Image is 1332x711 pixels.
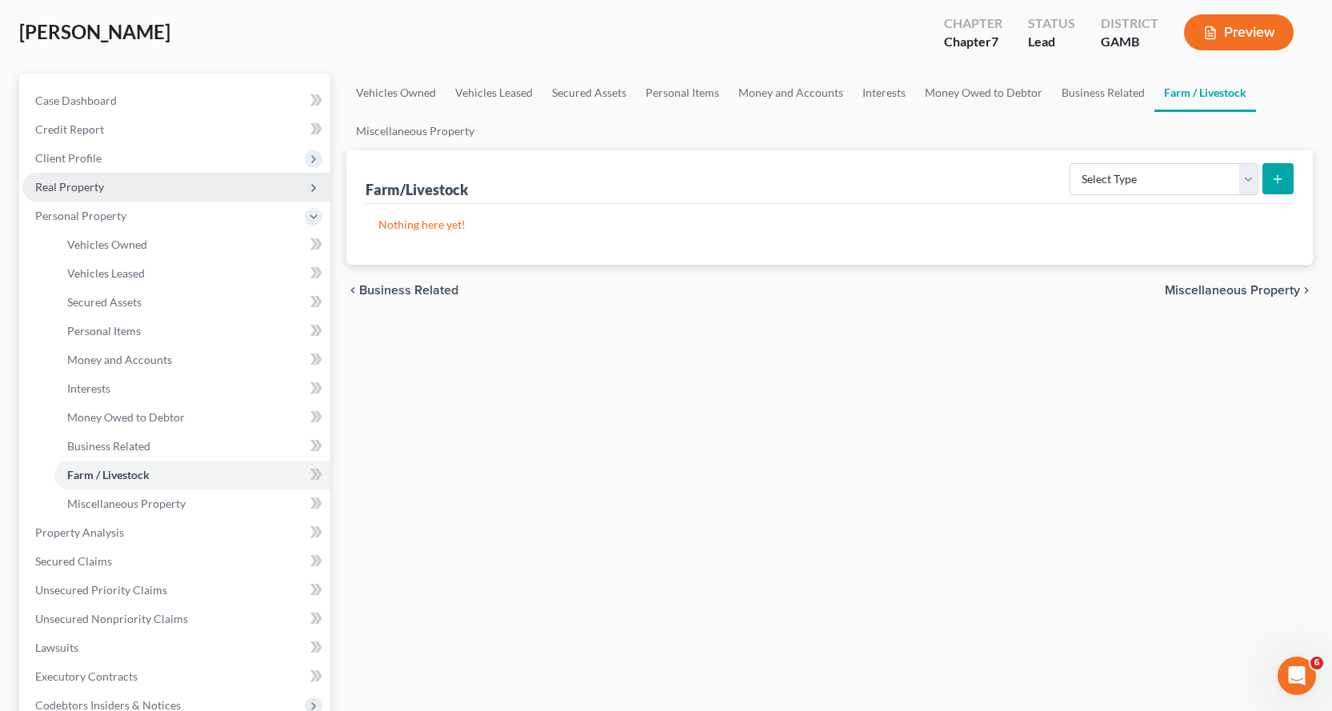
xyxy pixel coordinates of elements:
[22,115,330,144] a: Credit Report
[915,74,1052,112] a: Money Owed to Debtor
[1184,14,1294,50] button: Preview
[542,74,636,112] a: Secured Assets
[35,180,104,194] span: Real Property
[378,217,1281,233] p: Nothing here yet!
[54,317,330,346] a: Personal Items
[991,34,998,49] span: 7
[67,353,172,366] span: Money and Accounts
[1154,74,1256,112] a: Farm / Livestock
[54,461,330,489] a: Farm / Livestock
[22,605,330,633] a: Unsecured Nonpriority Claims
[1310,657,1323,669] span: 6
[1052,74,1154,112] a: Business Related
[54,489,330,518] a: Miscellaneous Property
[22,662,330,691] a: Executory Contracts
[67,468,150,481] span: Farm / Livestock
[35,554,112,568] span: Secured Claims
[22,86,330,115] a: Case Dashboard
[67,295,142,309] span: Secured Assets
[35,94,117,107] span: Case Dashboard
[1300,284,1313,297] i: chevron_right
[346,284,359,297] i: chevron_left
[1028,14,1075,33] div: Status
[35,122,104,136] span: Credit Report
[54,259,330,288] a: Vehicles Leased
[54,374,330,403] a: Interests
[19,20,170,43] span: [PERSON_NAME]
[67,324,141,338] span: Personal Items
[35,151,102,165] span: Client Profile
[359,284,458,297] span: Business Related
[636,74,729,112] a: Personal Items
[22,518,330,547] a: Property Analysis
[35,669,138,683] span: Executory Contracts
[729,74,853,112] a: Money and Accounts
[22,633,330,662] a: Lawsuits
[35,525,124,539] span: Property Analysis
[1165,284,1313,297] button: Miscellaneous Property chevron_right
[54,346,330,374] a: Money and Accounts
[1165,284,1300,297] span: Miscellaneous Property
[944,14,1002,33] div: Chapter
[67,238,147,251] span: Vehicles Owned
[1028,33,1075,51] div: Lead
[67,381,110,395] span: Interests
[67,410,185,424] span: Money Owed to Debtor
[346,112,484,150] a: Miscellaneous Property
[1101,14,1158,33] div: District
[366,180,468,199] div: Farm/Livestock
[1278,657,1316,695] iframe: Intercom live chat
[346,74,446,112] a: Vehicles Owned
[853,74,915,112] a: Interests
[67,266,145,280] span: Vehicles Leased
[35,209,126,222] span: Personal Property
[54,288,330,317] a: Secured Assets
[67,439,150,453] span: Business Related
[35,641,78,654] span: Lawsuits
[54,432,330,461] a: Business Related
[67,497,186,510] span: Miscellaneous Property
[54,230,330,259] a: Vehicles Owned
[35,612,188,625] span: Unsecured Nonpriority Claims
[54,403,330,432] a: Money Owed to Debtor
[1101,33,1158,51] div: GAMB
[22,547,330,576] a: Secured Claims
[944,33,1002,51] div: Chapter
[35,583,167,597] span: Unsecured Priority Claims
[22,576,330,605] a: Unsecured Priority Claims
[446,74,542,112] a: Vehicles Leased
[346,284,458,297] button: chevron_left Business Related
